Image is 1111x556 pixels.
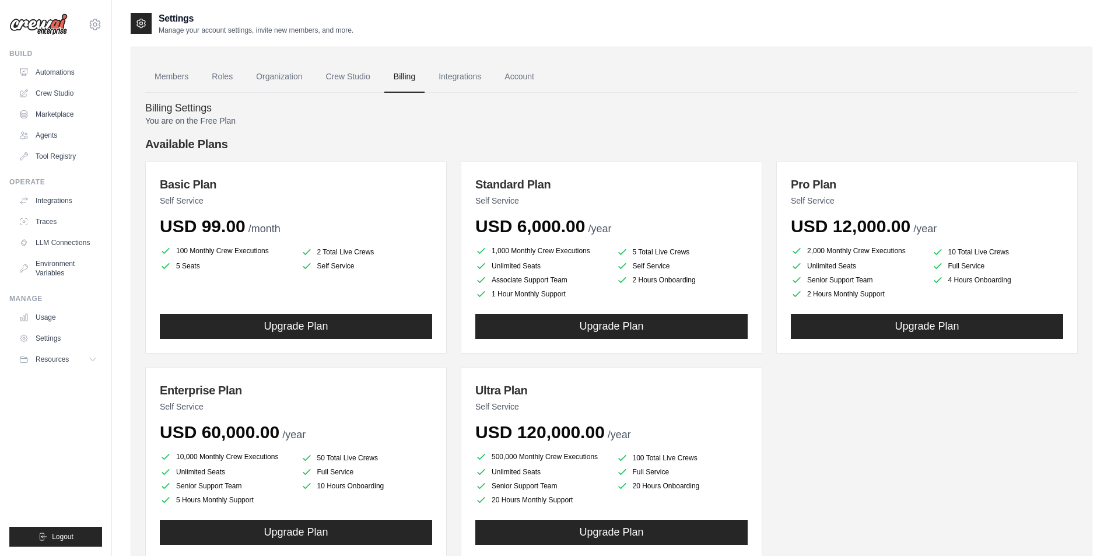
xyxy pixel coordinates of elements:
p: Self Service [475,401,748,412]
button: Upgrade Plan [475,314,748,339]
span: /month [248,223,281,235]
a: Crew Studio [14,84,102,103]
div: Manage [9,294,102,303]
h3: Standard Plan [475,176,748,193]
a: Agents [14,126,102,145]
li: 10 Hours Onboarding [301,480,433,492]
li: 1 Hour Monthly Support [475,288,607,300]
p: You are on the Free Plan [145,115,1078,127]
li: Full Service [932,260,1064,272]
li: Full Service [301,466,433,478]
img: Logo [9,13,68,36]
a: Settings [14,329,102,348]
li: Senior Support Team [475,480,607,492]
a: Account [495,61,544,93]
p: Self Service [160,195,432,207]
li: Unlimited Seats [475,260,607,272]
a: Tool Registry [14,147,102,166]
li: 500,000 Monthly Crew Executions [475,450,607,464]
span: /year [608,429,631,440]
h4: Billing Settings [145,102,1078,115]
a: Integrations [429,61,490,93]
li: 2 Hours Monthly Support [791,288,923,300]
a: Roles [202,61,242,93]
a: Crew Studio [317,61,380,93]
a: Usage [14,308,102,327]
a: Integrations [14,191,102,210]
button: Resources [14,350,102,369]
li: Unlimited Seats [160,466,292,478]
button: Upgrade Plan [160,520,432,545]
h4: Available Plans [145,136,1078,152]
li: 5 Seats [160,260,292,272]
p: Self Service [475,195,748,207]
span: /year [913,223,937,235]
li: Self Service [301,260,433,272]
button: Upgrade Plan [160,314,432,339]
li: 2,000 Monthly Crew Executions [791,244,923,258]
p: Self Service [791,195,1063,207]
span: Logout [52,532,73,541]
li: Self Service [616,260,748,272]
li: Senior Support Team [160,480,292,492]
a: Automations [14,63,102,82]
a: Traces [14,212,102,231]
h3: Enterprise Plan [160,382,432,398]
li: 4 Hours Onboarding [932,274,1064,286]
a: Members [145,61,198,93]
li: 20 Hours Onboarding [616,480,748,492]
span: USD 120,000.00 [475,422,605,442]
h3: Basic Plan [160,176,432,193]
span: USD 60,000.00 [160,422,279,442]
span: Resources [36,355,69,364]
span: USD 99.00 [160,216,246,236]
li: Senior Support Team [791,274,923,286]
div: Build [9,49,102,58]
span: /year [588,223,611,235]
li: Associate Support Team [475,274,607,286]
li: 2 Hours Onboarding [616,274,748,286]
li: 10 Total Live Crews [932,246,1064,258]
h3: Ultra Plan [475,382,748,398]
li: 1,000 Monthly Crew Executions [475,244,607,258]
h2: Settings [159,12,353,26]
p: Manage your account settings, invite new members, and more. [159,26,353,35]
a: LLM Connections [14,233,102,252]
span: USD 12,000.00 [791,216,910,236]
li: 10,000 Monthly Crew Executions [160,450,292,464]
li: 20 Hours Monthly Support [475,494,607,506]
li: Unlimited Seats [475,466,607,478]
a: Billing [384,61,425,93]
a: Organization [247,61,311,93]
button: Logout [9,527,102,547]
span: USD 6,000.00 [475,216,585,236]
h3: Pro Plan [791,176,1063,193]
li: Unlimited Seats [791,260,923,272]
li: 50 Total Live Crews [301,452,433,464]
li: 5 Hours Monthly Support [160,494,292,506]
button: Upgrade Plan [475,520,748,545]
li: 5 Total Live Crews [616,246,748,258]
button: Upgrade Plan [791,314,1063,339]
li: 100 Total Live Crews [616,452,748,464]
a: Environment Variables [14,254,102,282]
a: Marketplace [14,105,102,124]
li: Full Service [616,466,748,478]
div: Operate [9,177,102,187]
li: 100 Monthly Crew Executions [160,244,292,258]
li: 2 Total Live Crews [301,246,433,258]
span: /year [282,429,306,440]
p: Self Service [160,401,432,412]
